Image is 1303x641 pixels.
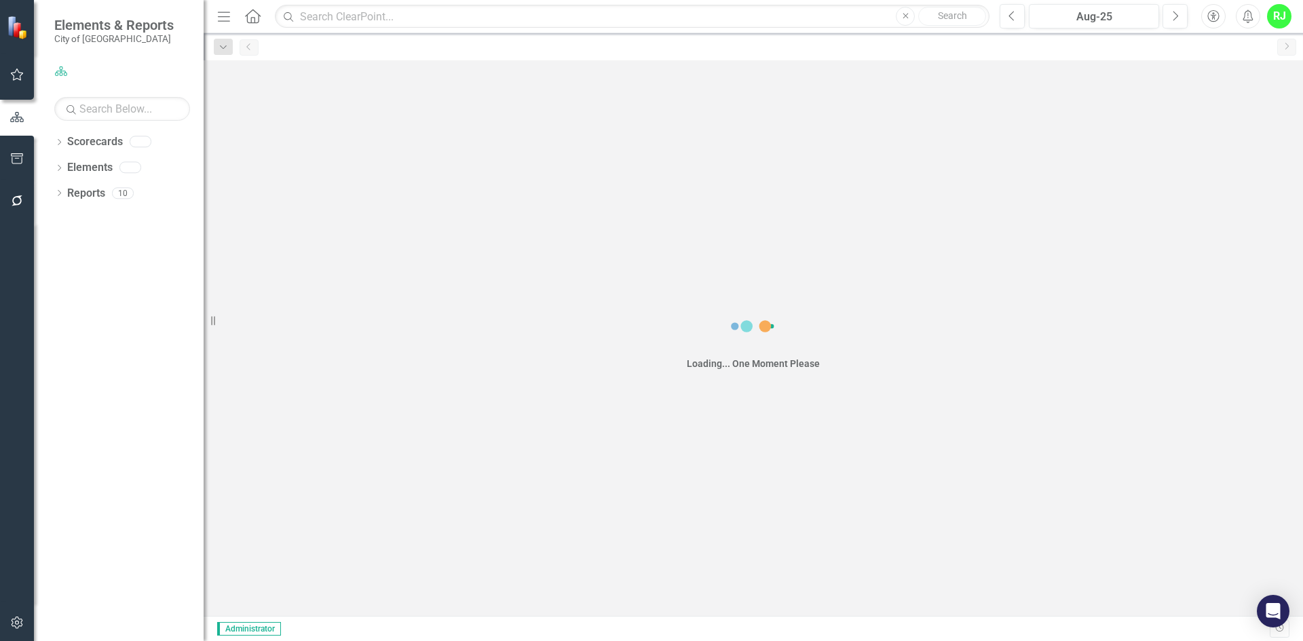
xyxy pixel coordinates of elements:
a: Reports [67,186,105,201]
span: Administrator [217,622,281,636]
a: Elements [67,160,113,176]
input: Search ClearPoint... [275,5,989,28]
div: 10 [112,187,134,199]
div: Loading... One Moment Please [687,357,820,370]
span: Search [938,10,967,21]
button: Aug-25 [1029,4,1159,28]
a: Scorecards [67,134,123,150]
div: Aug-25 [1034,9,1154,25]
img: ClearPoint Strategy [7,16,31,39]
input: Search Below... [54,97,190,121]
span: Elements & Reports [54,17,174,33]
button: RJ [1267,4,1291,28]
div: Open Intercom Messenger [1257,595,1289,627]
button: Search [918,7,986,26]
small: City of [GEOGRAPHIC_DATA] [54,33,174,44]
